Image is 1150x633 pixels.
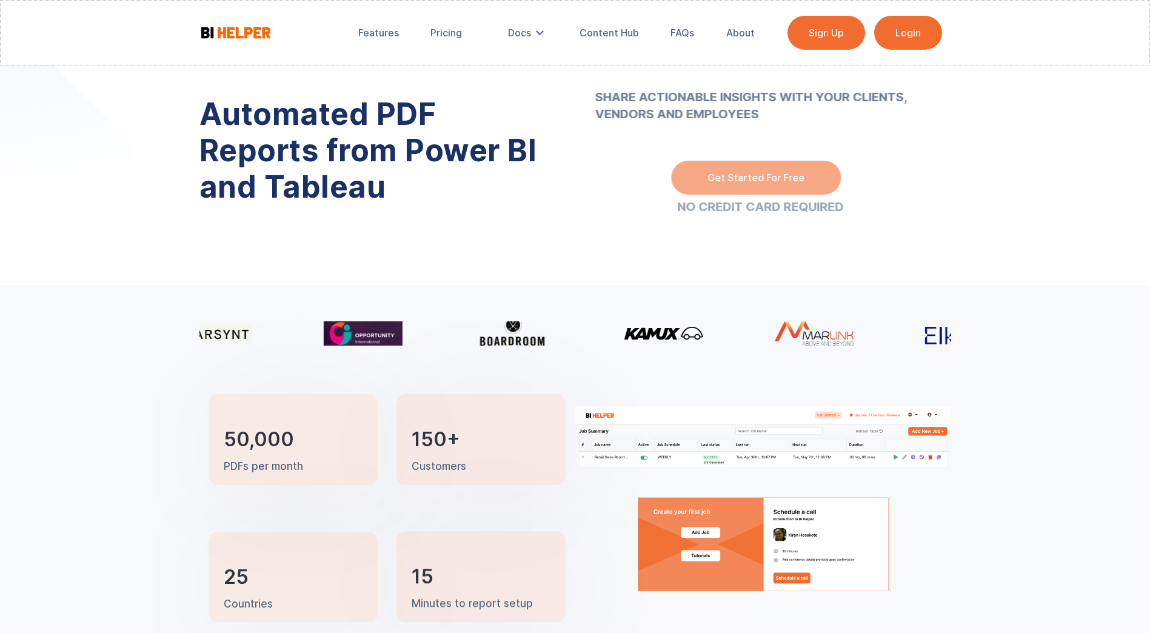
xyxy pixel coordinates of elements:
[412,568,433,586] h3: 15
[571,19,647,46] a: Content Hub
[718,19,763,46] a: About
[173,323,252,343] img: Klarsynt logo
[422,19,470,46] a: Pricing
[787,16,865,50] a: Sign Up
[224,460,303,474] p: PDFs per month
[430,27,462,39] div: Pricing
[199,96,557,205] h1: Automated PDF Reports from Power BI and Tableau
[670,161,840,195] a: Get Started For Free
[726,27,755,39] div: About
[358,27,399,39] div: Features
[677,201,843,213] a: NO CREDIT CARD REQUIRED
[412,460,466,474] p: Customers
[595,55,934,139] strong: SHARE ACTIONABLE INSIGHTS WITH YOUR CLIENTS, VENDORS AND EMPLOYEES ‍
[224,597,273,612] p: Countries
[670,27,694,39] div: FAQs
[508,27,531,39] div: Docs
[677,199,843,214] strong: NO CREDIT CARD REQUIRED
[412,430,460,449] h3: 150+
[412,597,533,611] p: Minutes to report setup
[224,430,294,449] h3: 50,000
[662,19,703,46] a: FAQs
[500,19,557,46] div: Docs
[580,27,639,39] div: Content Hub
[350,19,407,46] a: Features
[224,568,249,586] h3: 25
[874,16,942,50] a: Login
[595,55,934,139] p: ‍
